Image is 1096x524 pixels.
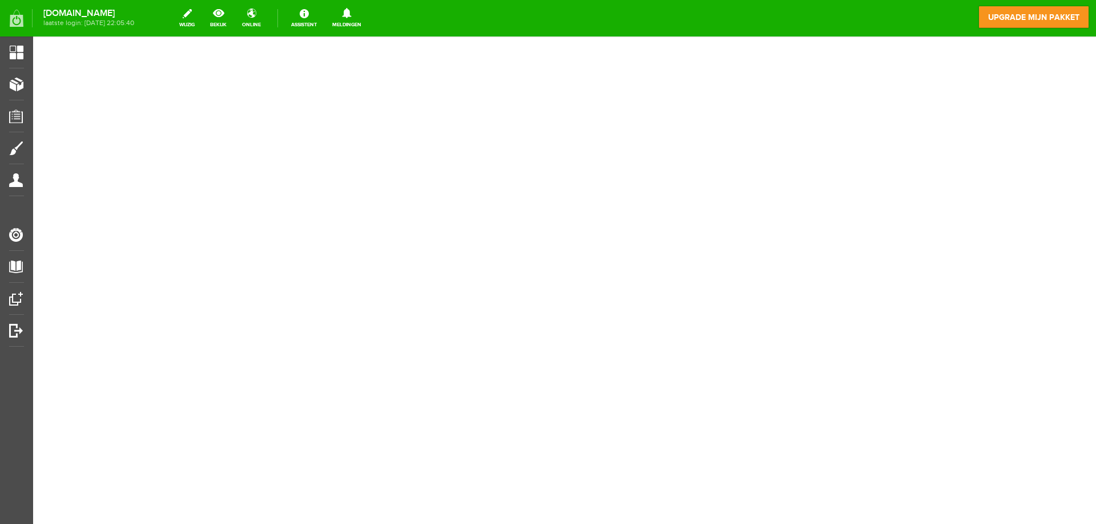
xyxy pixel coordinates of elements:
a: bekijk [203,6,233,31]
span: laatste login: [DATE] 22:05:40 [43,20,134,26]
a: Assistent [284,6,324,31]
strong: [DOMAIN_NAME] [43,10,134,17]
a: Meldingen [325,6,368,31]
a: online [235,6,268,31]
a: upgrade mijn pakket [978,6,1089,29]
a: wijzig [172,6,202,31]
